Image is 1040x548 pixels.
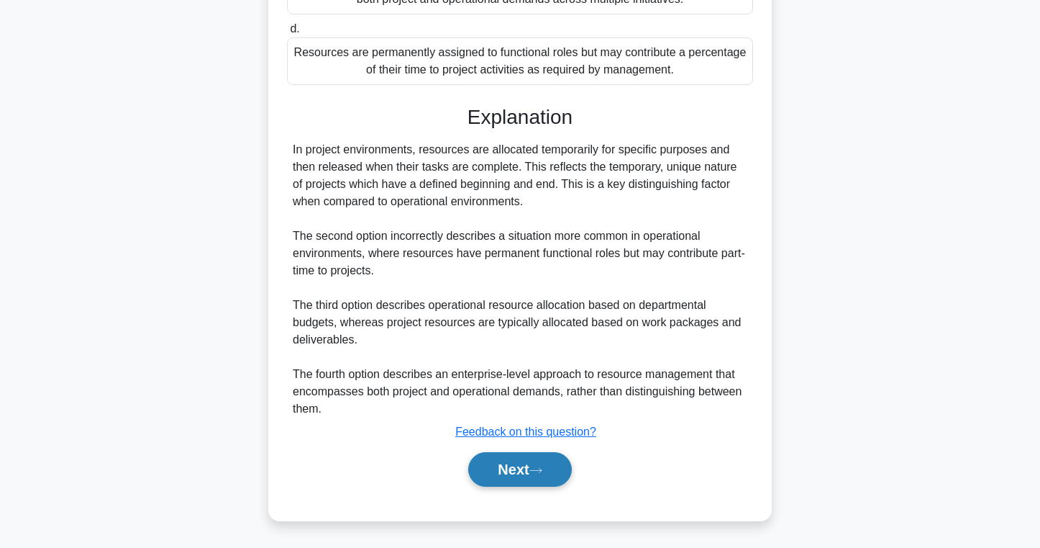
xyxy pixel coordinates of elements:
[293,141,747,418] div: In project environments, resources are allocated temporarily for specific purposes and then relea...
[455,426,596,438] a: Feedback on this question?
[290,22,299,35] span: d.
[296,105,744,130] h3: Explanation
[287,37,753,85] div: Resources are permanently assigned to functional roles but may contribute a percentage of their t...
[468,452,571,487] button: Next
